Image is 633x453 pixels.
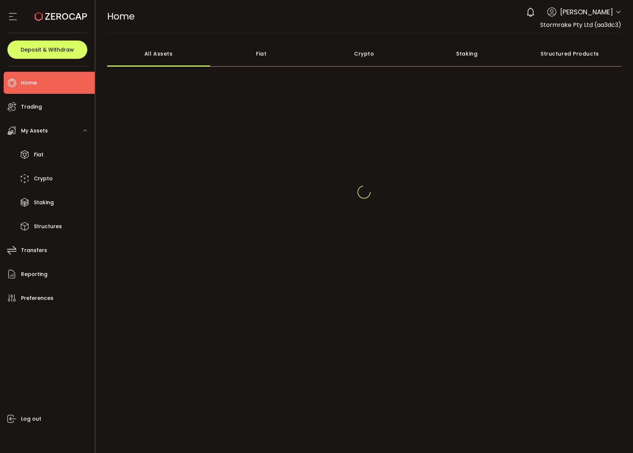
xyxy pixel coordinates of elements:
[313,41,416,67] div: Crypto
[107,10,134,23] span: Home
[34,173,53,184] span: Crypto
[560,7,613,17] span: [PERSON_NAME]
[7,40,87,59] button: Deposit & Withdraw
[210,41,313,67] div: Fiat
[34,149,43,160] span: Fiat
[21,47,74,52] span: Deposit & Withdraw
[21,78,37,88] span: Home
[34,197,54,208] span: Staking
[21,245,47,256] span: Transfers
[34,221,62,232] span: Structures
[21,414,41,424] span: Log out
[416,41,518,67] div: Staking
[107,41,210,67] div: All Assets
[518,41,621,67] div: Structured Products
[540,21,621,29] span: Stormrake Pty Ltd (aa3dc3)
[21,269,48,280] span: Reporting
[21,102,42,112] span: Trading
[21,293,53,304] span: Preferences
[21,125,48,136] span: My Assets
